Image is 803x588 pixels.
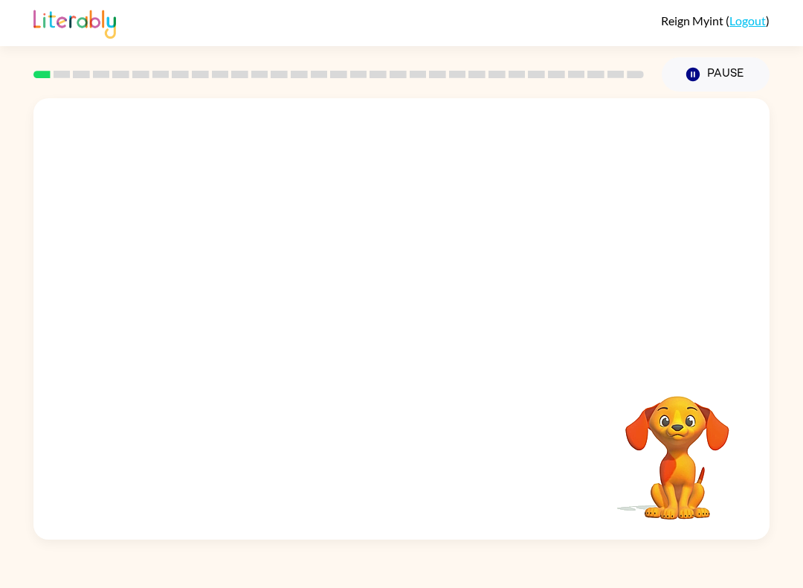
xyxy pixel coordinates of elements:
[662,57,770,92] button: Pause
[603,373,752,522] video: Your browser must support playing .mp4 files to use Literably. Please try using another browser.
[729,13,766,28] a: Logout
[33,6,116,39] img: Literably
[661,13,726,28] span: Reign Myint
[661,13,770,28] div: ( )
